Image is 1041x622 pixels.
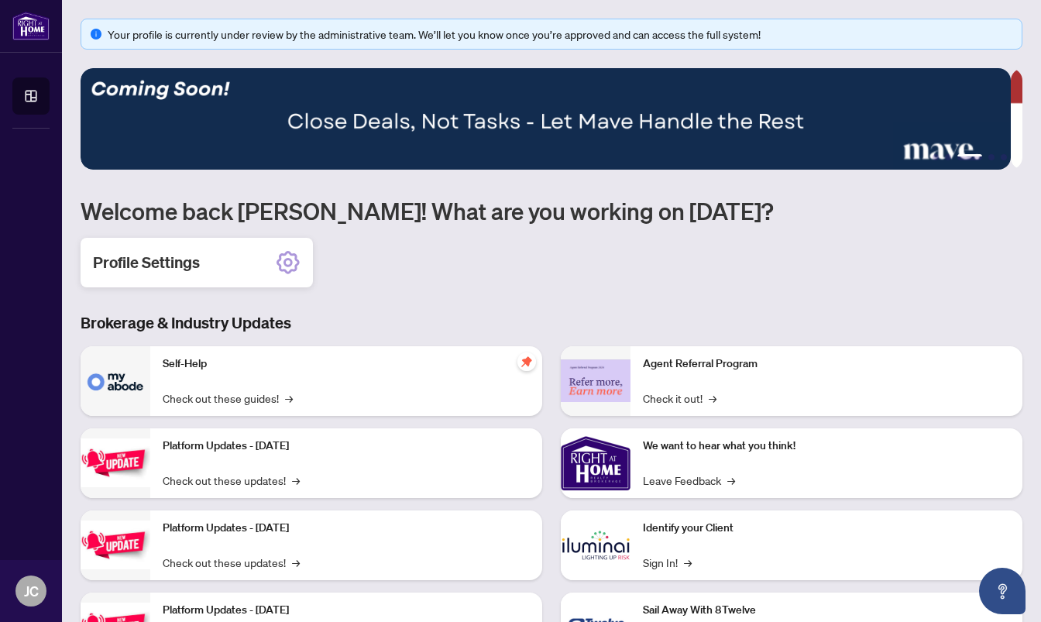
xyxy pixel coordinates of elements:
[561,359,630,402] img: Agent Referral Program
[643,554,692,571] a: Sign In!→
[163,602,530,619] p: Platform Updates - [DATE]
[93,252,200,273] h2: Profile Settings
[81,68,1011,170] img: Slide 2
[81,312,1022,334] h3: Brokerage & Industry Updates
[561,510,630,580] img: Identify your Client
[684,554,692,571] span: →
[292,472,300,489] span: →
[979,568,1026,614] button: Open asap
[643,520,1010,537] p: Identify your Client
[988,154,995,160] button: 4
[643,472,735,489] a: Leave Feedback→
[81,521,150,569] img: Platform Updates - July 8, 2025
[285,390,293,407] span: →
[12,12,50,40] img: logo
[957,154,982,160] button: 3
[163,438,530,455] p: Platform Updates - [DATE]
[643,390,716,407] a: Check it out!→
[24,580,39,602] span: JC
[163,472,300,489] a: Check out these updates!→
[643,356,1010,373] p: Agent Referral Program
[643,438,1010,455] p: We want to hear what you think!
[163,520,530,537] p: Platform Updates - [DATE]
[81,196,1022,225] h1: Welcome back [PERSON_NAME]! What are you working on [DATE]?
[727,472,735,489] span: →
[108,26,1012,43] div: Your profile is currently under review by the administrative team. We’ll let you know once you’re...
[292,554,300,571] span: →
[163,554,300,571] a: Check out these updates!→
[561,428,630,498] img: We want to hear what you think!
[91,29,101,40] span: info-circle
[163,390,293,407] a: Check out these guides!→
[517,352,536,371] span: pushpin
[643,602,1010,619] p: Sail Away With 8Twelve
[163,356,530,373] p: Self-Help
[945,154,951,160] button: 2
[1001,154,1007,160] button: 5
[81,438,150,487] img: Platform Updates - July 21, 2025
[709,390,716,407] span: →
[933,154,939,160] button: 1
[81,346,150,416] img: Self-Help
